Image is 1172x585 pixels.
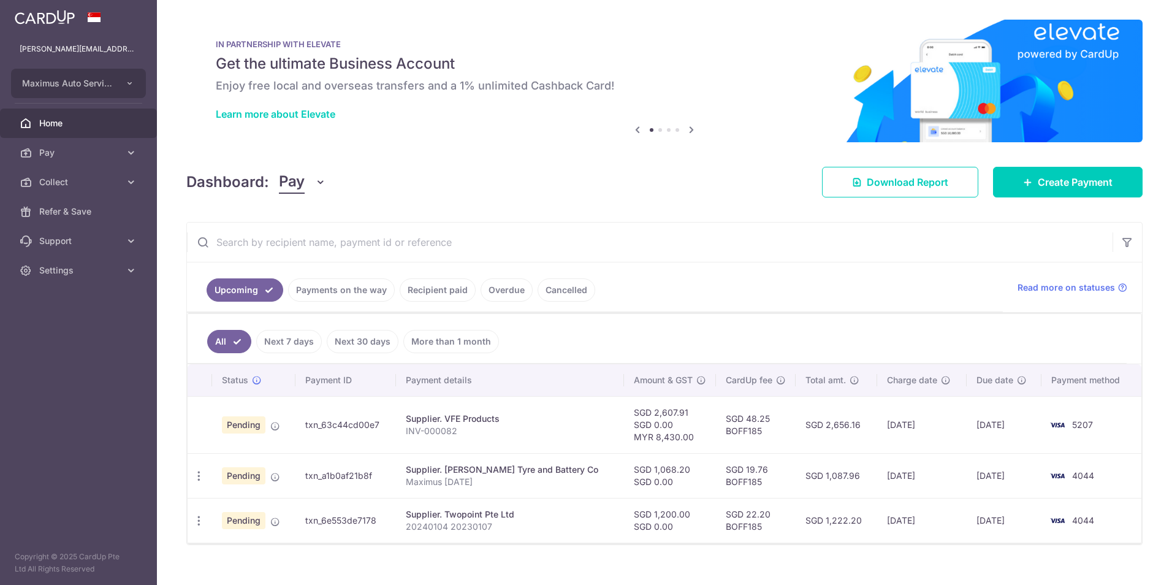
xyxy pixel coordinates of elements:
p: Maximus [DATE] [406,476,614,488]
p: INV-000082 [406,425,614,437]
span: Amount & GST [634,374,693,386]
a: Overdue [481,278,533,302]
img: Renovation banner [186,20,1143,142]
a: Next 30 days [327,330,398,353]
span: 4044 [1072,515,1094,526]
td: SGD 48.25 BOFF185 [716,396,796,453]
a: Upcoming [207,278,283,302]
span: Charge date [887,374,937,386]
span: Pay [39,147,120,159]
td: [DATE] [967,396,1041,453]
td: txn_a1b0af21b8f [295,453,396,498]
span: Pending [222,416,265,434]
td: SGD 1,087.96 [796,453,877,498]
td: SGD 1,068.20 SGD 0.00 [624,453,716,498]
button: Pay [279,170,326,194]
span: Create Payment [1038,175,1113,189]
span: Read more on statuses [1018,281,1115,294]
p: 20240104 20230107 [406,521,614,533]
span: Pending [222,512,265,529]
img: CardUp [15,10,75,25]
span: Collect [39,176,120,188]
td: txn_6e553de7178 [295,498,396,543]
p: IN PARTNERSHIP WITH ELEVATE [216,39,1113,49]
span: Status [222,374,248,386]
span: Pay [279,170,305,194]
span: Pending [222,467,265,484]
p: [PERSON_NAME][EMAIL_ADDRESS][DOMAIN_NAME] [20,43,137,55]
td: [DATE] [877,396,967,453]
td: [DATE] [967,498,1041,543]
input: Search by recipient name, payment id or reference [187,223,1113,262]
span: Due date [976,374,1013,386]
div: Supplier. Twopoint Pte Ltd [406,508,614,521]
td: SGD 19.76 BOFF185 [716,453,796,498]
td: SGD 22.20 BOFF185 [716,498,796,543]
a: Learn more about Elevate [216,108,335,120]
span: Refer & Save [39,205,120,218]
img: Bank Card [1045,468,1070,483]
a: Next 7 days [256,330,322,353]
span: Settings [39,264,120,277]
span: Support [39,235,120,247]
a: More than 1 month [403,330,499,353]
span: Total amt. [805,374,846,386]
td: SGD 1,222.20 [796,498,877,543]
td: [DATE] [877,453,967,498]
h4: Dashboard: [186,171,269,193]
a: All [207,330,251,353]
span: Download Report [867,175,948,189]
th: Payment method [1041,364,1141,396]
a: Cancelled [538,278,595,302]
h6: Enjoy free local and overseas transfers and a 1% unlimited Cashback Card! [216,78,1113,93]
a: Download Report [822,167,978,197]
span: Maximus Auto Services Pte Ltd [22,77,113,90]
span: Home [39,117,120,129]
div: Supplier. VFE Products [406,413,614,425]
th: Payment ID [295,364,396,396]
td: [DATE] [967,453,1041,498]
span: CardUp fee [726,374,772,386]
span: 5207 [1072,419,1093,430]
th: Payment details [396,364,623,396]
a: Recipient paid [400,278,476,302]
a: Payments on the way [288,278,395,302]
td: SGD 2,607.91 SGD 0.00 MYR 8,430.00 [624,396,716,453]
img: Bank Card [1045,418,1070,432]
a: Create Payment [993,167,1143,197]
div: Supplier. [PERSON_NAME] Tyre and Battery Co [406,464,614,476]
button: Maximus Auto Services Pte Ltd [11,69,146,98]
td: SGD 2,656.16 [796,396,877,453]
h5: Get the ultimate Business Account [216,54,1113,74]
td: SGD 1,200.00 SGD 0.00 [624,498,716,543]
span: 4044 [1072,470,1094,481]
a: Read more on statuses [1018,281,1127,294]
td: [DATE] [877,498,967,543]
img: Bank Card [1045,513,1070,528]
td: txn_63c44cd00e7 [295,396,396,453]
